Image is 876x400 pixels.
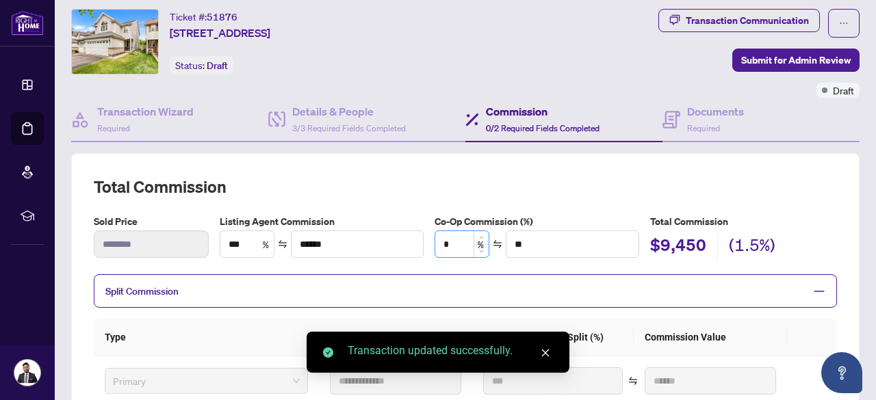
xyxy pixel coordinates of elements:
[292,103,406,120] h4: Details & People
[634,319,787,356] th: Commission Value
[687,103,744,120] h4: Documents
[650,234,706,260] h2: $9,450
[479,235,484,240] span: up
[170,9,237,25] div: Ticket #:
[113,371,300,391] span: Primary
[729,234,775,260] h2: (1.5%)
[72,10,158,74] img: IMG-X12328089_1.jpg
[207,59,228,72] span: Draft
[628,376,638,386] span: swap
[11,10,44,36] img: logo
[732,49,860,72] button: Submit for Admin Review
[170,56,233,75] div: Status:
[94,176,837,198] h2: Total Commission
[348,343,553,359] div: Transaction updated successfully.
[278,239,287,249] span: swap
[207,11,237,23] span: 51876
[474,244,489,257] span: Decrease Value
[493,239,502,249] span: swap
[94,319,319,356] th: Type
[472,319,634,356] th: Agent Commission Split (%)
[741,49,851,71] span: Submit for Admin Review
[94,214,209,229] label: Sold Price
[541,348,550,358] span: close
[292,123,406,133] span: 3/3 Required Fields Completed
[486,123,600,133] span: 0/2 Required Fields Completed
[833,83,854,98] span: Draft
[658,9,820,32] button: Transaction Communication
[220,214,424,229] label: Listing Agent Commission
[170,25,270,41] span: [STREET_ADDRESS]
[94,274,837,308] div: Split Commission
[323,347,333,358] span: check-circle
[538,345,553,360] a: Close
[650,214,837,229] h5: Total Commission
[479,249,484,254] span: down
[813,285,825,297] span: minus
[474,231,489,244] span: Increase Value
[687,123,720,133] span: Required
[14,360,40,386] img: Profile Icon
[486,103,600,120] h4: Commission
[97,103,194,120] h4: Transaction Wizard
[686,10,809,31] div: Transaction Communication
[319,319,472,356] th: Agent
[97,123,130,133] span: Required
[435,214,639,229] label: Co-Op Commission (%)
[839,18,849,28] span: ellipsis
[821,352,862,393] button: Open asap
[105,285,179,297] span: Split Commission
